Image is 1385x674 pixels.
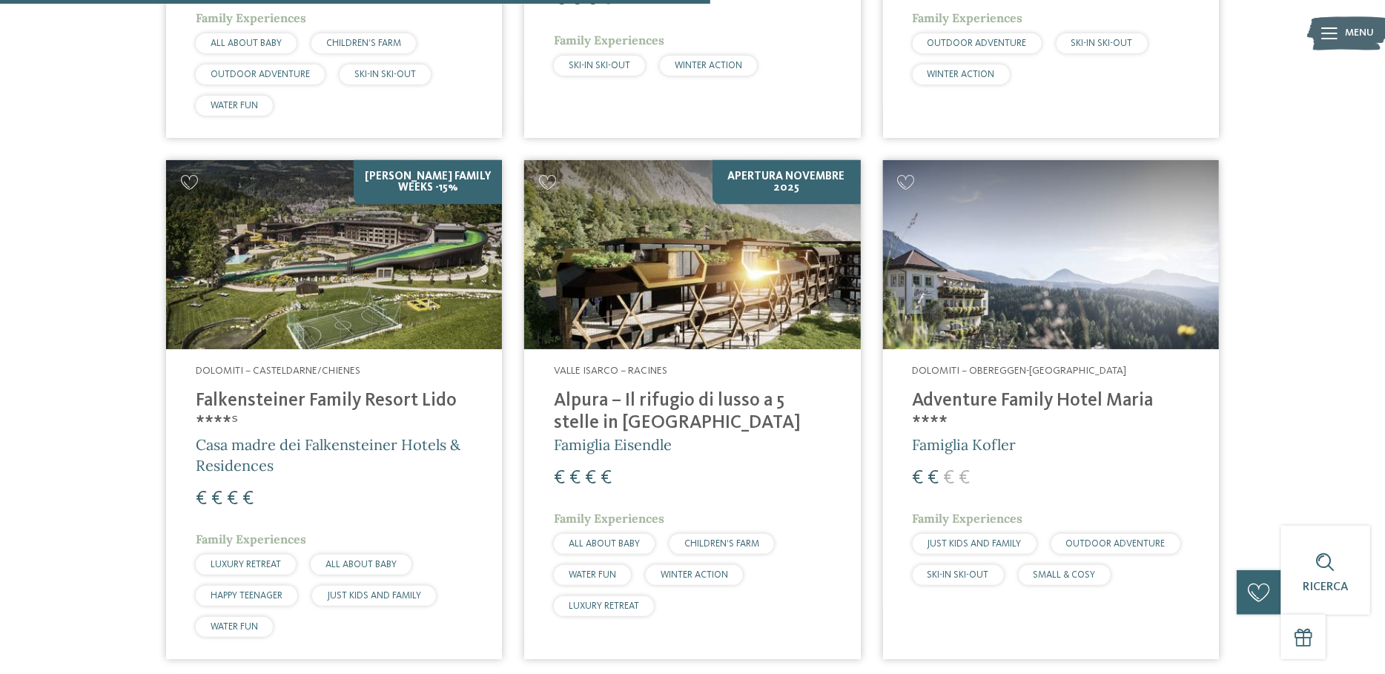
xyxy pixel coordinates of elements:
[661,570,728,580] span: WINTER ACTION
[211,591,282,601] span: HAPPY TEENAGER
[944,469,955,488] span: €
[554,33,664,47] span: Family Experiences
[166,160,502,659] a: Cercate un hotel per famiglie? Qui troverete solo i migliori! [PERSON_NAME] Family Weeks -15% Dol...
[913,469,924,488] span: €
[675,61,742,70] span: WINTER ACTION
[569,61,630,70] span: SKI-IN SKI-OUT
[913,511,1023,526] span: Family Experiences
[928,469,939,488] span: €
[554,435,672,454] span: Famiglia Eisendle
[684,539,759,549] span: CHILDREN’S FARM
[959,469,971,488] span: €
[211,39,282,48] span: ALL ABOUT BABY
[326,39,401,48] span: CHILDREN’S FARM
[554,469,565,488] span: €
[211,101,258,110] span: WATER FUN
[196,366,360,376] span: Dolomiti – Casteldarne/Chienes
[913,10,1023,25] span: Family Experiences
[554,511,664,526] span: Family Experiences
[166,160,502,349] img: Cercate un hotel per famiglie? Qui troverete solo i migliori!
[913,366,1127,376] span: Dolomiti – Obereggen-[GEOGRAPHIC_DATA]
[196,532,306,546] span: Family Experiences
[569,539,640,549] span: ALL ABOUT BABY
[883,160,1219,349] img: Adventure Family Hotel Maria ****
[524,160,860,659] a: Cercate un hotel per famiglie? Qui troverete solo i migliori! Apertura novembre 2025 Valle Isarco...
[883,160,1219,659] a: Cercate un hotel per famiglie? Qui troverete solo i migliori! Dolomiti – Obereggen-[GEOGRAPHIC_DA...
[211,70,310,79] span: OUTDOOR ADVENTURE
[913,435,1017,454] span: Famiglia Kofler
[196,489,207,509] span: €
[211,622,258,632] span: WATER FUN
[1034,570,1096,580] span: SMALL & COSY
[1071,39,1133,48] span: SKI-IN SKI-OUT
[524,160,860,349] img: Cercate un hotel per famiglie? Qui troverete solo i migliori!
[211,489,222,509] span: €
[585,469,596,488] span: €
[242,489,254,509] span: €
[211,560,281,569] span: LUXURY RETREAT
[928,39,1027,48] span: OUTDOOR ADVENTURE
[913,390,1189,435] h4: Adventure Family Hotel Maria ****
[325,560,397,569] span: ALL ABOUT BABY
[569,601,639,611] span: LUXURY RETREAT
[354,70,416,79] span: SKI-IN SKI-OUT
[196,10,306,25] span: Family Experiences
[554,366,667,376] span: Valle Isarco – Racines
[569,570,616,580] span: WATER FUN
[327,591,421,601] span: JUST KIDS AND FAMILY
[601,469,612,488] span: €
[928,70,995,79] span: WINTER ACTION
[928,570,989,580] span: SKI-IN SKI-OUT
[928,539,1022,549] span: JUST KIDS AND FAMILY
[569,469,581,488] span: €
[1303,581,1349,593] span: Ricerca
[1066,539,1166,549] span: OUTDOOR ADVENTURE
[196,390,472,435] h4: Falkensteiner Family Resort Lido ****ˢ
[554,390,830,435] h4: Alpura – Il rifugio di lusso a 5 stelle in [GEOGRAPHIC_DATA]
[196,435,460,475] span: Casa madre dei Falkensteiner Hotels & Residences
[227,489,238,509] span: €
